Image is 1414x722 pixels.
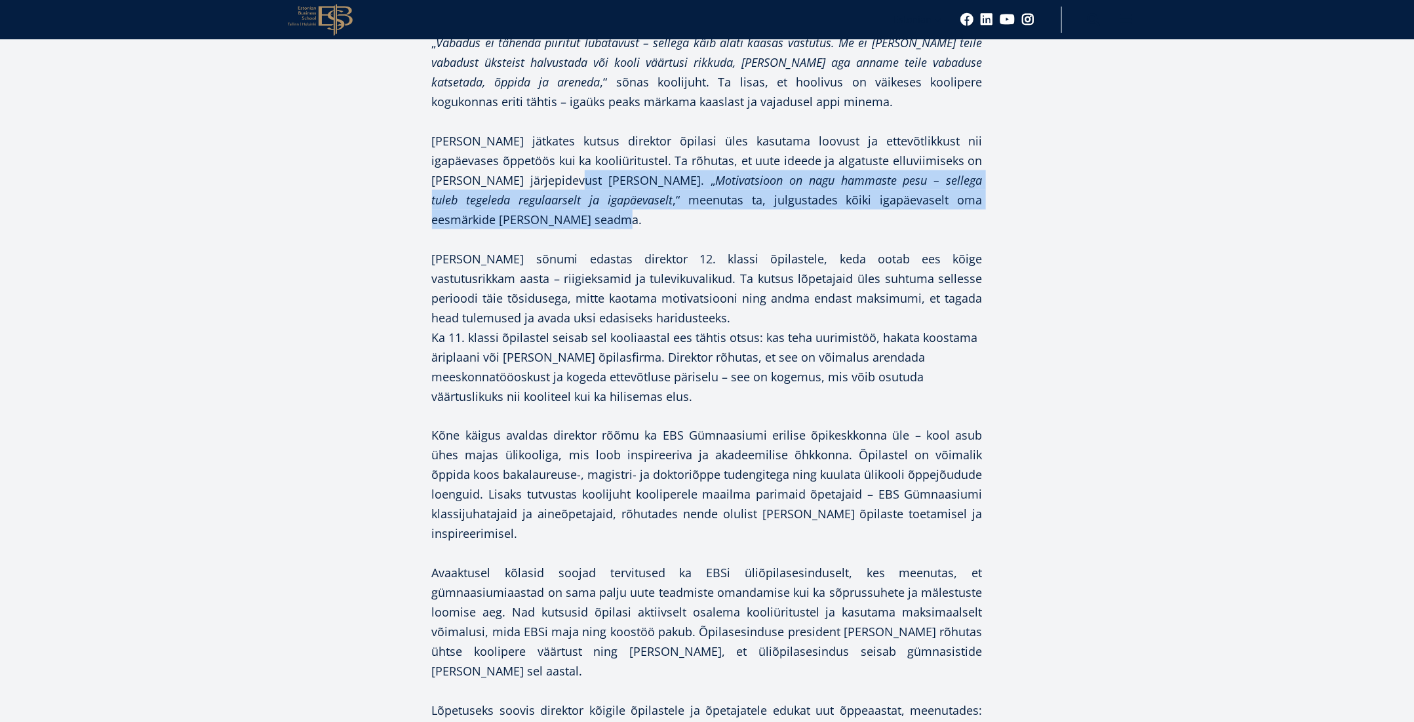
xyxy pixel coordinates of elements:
p: [PERSON_NAME] jätkates kutsus direktor õpilasi üles kasutama loovust ja ettevõtlikkust nii igapäe... [432,131,983,229]
a: Facebook [961,13,974,26]
p: [PERSON_NAME] sõnumi edastas direktor 12. klassi õpilastele, keda ootab ees kõige vastutusrikkam ... [432,249,983,328]
p: Kõne käigus avaldas direktor rõõmu ka EBS Gümnaasiumi erilise õpikeskkonna üle – kool asub ühes m... [432,426,983,544]
em: Vabadus ei tähenda piiritut lubatavust – sellega käib alati kaasas vastutus. Me ei [PERSON_NAME] ... [432,35,983,90]
p: „ ,“ sõnas koolijuht. Ta lisas, et hoolivus on väikeses koolipere kogukonnas eriti tähtis – igaük... [432,33,983,111]
a: Instagram [1022,13,1035,26]
p: Ka 11. klassi õpilastel seisab sel kooliaastal ees tähtis otsus: kas teha uurimistöö, hakata koos... [432,328,983,426]
a: Youtube [1000,13,1015,26]
p: Avaaktusel kõlasid soojad tervitused ka EBSi üliõpilasesinduselt, kes meenutas, et gümnaasiumiaas... [432,563,983,681]
em: Motivatsioon on nagu hammaste pesu – sellega tuleb tegeleda regulaarselt ja igapäevaselt [432,172,983,208]
a: Linkedin [981,13,994,26]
